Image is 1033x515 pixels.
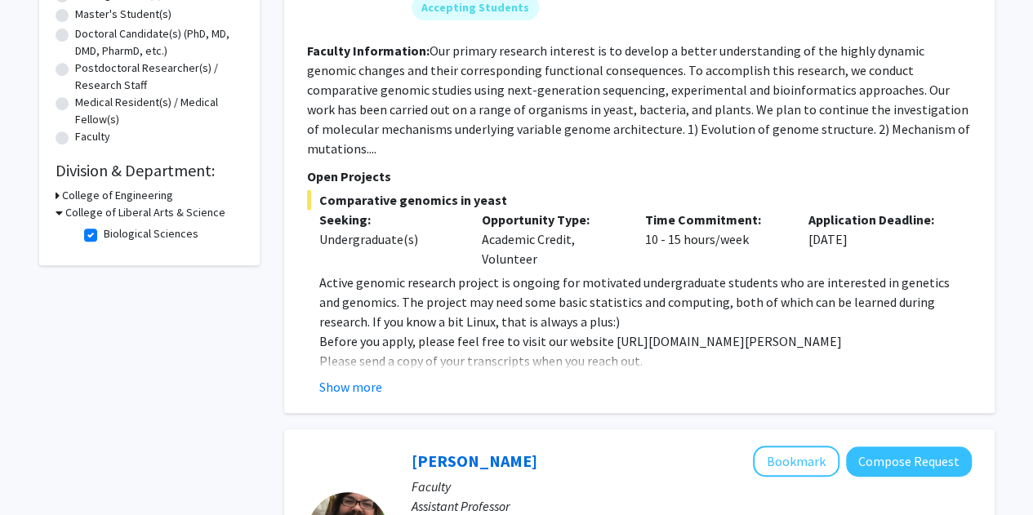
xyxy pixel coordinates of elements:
[65,204,225,221] h3: College of Liberal Arts & Science
[75,25,243,60] label: Doctoral Candidate(s) (PhD, MD, DMD, PharmD, etc.)
[12,442,69,503] iframe: Chat
[75,60,243,94] label: Postdoctoral Researcher(s) / Research Staff
[412,451,537,471] a: [PERSON_NAME]
[319,377,382,397] button: Show more
[319,351,972,371] p: Please send a copy of your transcripts when you reach out.
[753,446,839,477] button: Add Glen Hood to Bookmarks
[307,42,970,157] fg-read-more: Our primary research interest is to develop a better understanding of the highly dynamic genomic ...
[808,210,947,229] p: Application Deadline:
[307,190,972,210] span: Comparative genomics in yeast
[412,477,972,496] p: Faculty
[307,42,430,59] b: Faculty Information:
[645,210,784,229] p: Time Commitment:
[633,210,796,269] div: 10 - 15 hours/week
[482,210,621,229] p: Opportunity Type:
[846,446,972,477] button: Compose Request to Glen Hood
[796,210,960,269] div: [DATE]
[75,6,171,23] label: Master's Student(s)
[75,128,110,145] label: Faculty
[56,161,243,180] h2: Division & Department:
[307,166,972,186] p: Open Projects
[319,210,458,229] p: Seeking:
[62,187,173,204] h3: College of Engineering
[319,273,972,331] p: Active genomic research project is ongoing for motivated undergraduate students who are intereste...
[319,229,458,249] div: Undergraduate(s)
[470,210,633,269] div: Academic Credit, Volunteer
[104,225,198,242] label: Biological Sciences
[319,331,972,351] p: Before you apply, please feel free to visit our website [URL][DOMAIN_NAME][PERSON_NAME]
[75,94,243,128] label: Medical Resident(s) / Medical Fellow(s)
